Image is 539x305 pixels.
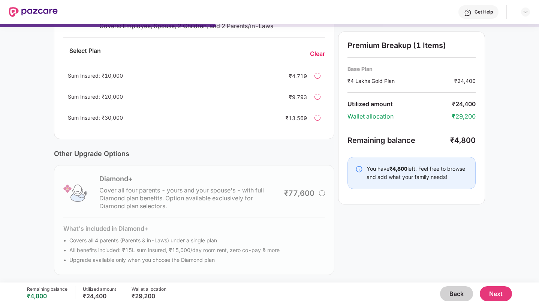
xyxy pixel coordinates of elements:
[27,292,67,300] div: ₹4,800
[450,136,476,145] div: ₹4,800
[454,77,476,85] div: ₹24,400
[523,9,529,15] img: svg+xml;base64,PHN2ZyBpZD0iRHJvcGRvd24tMzJ4MzIiIHhtbG5zPSJodHRwOi8vd3d3LnczLm9yZy8yMDAwL3N2ZyIgd2...
[9,7,58,17] img: New Pazcare Logo
[355,165,363,173] img: svg+xml;base64,PHN2ZyBpZD0iSW5mby0yMHgyMCIgeG1sbnM9Imh0dHA6Ly93d3cudzMub3JnLzIwMDAvc3ZnIiB3aWR0aD...
[132,286,166,292] div: Wallet allocation
[347,77,454,85] div: ₹4 Lakhs Gold Plan
[277,114,307,122] div: ₹13,569
[452,113,476,120] div: ₹29,200
[475,9,493,15] div: Get Help
[68,72,123,79] span: Sum Insured: ₹10,000
[464,9,472,17] img: svg+xml;base64,PHN2ZyBpZD0iSGVscC0zMngzMiIgeG1sbnM9Imh0dHA6Ly93d3cudzMub3JnLzIwMDAvc3ZnIiB3aWR0aD...
[54,150,334,158] div: Other Upgrade Options
[480,286,512,301] button: Next
[440,286,473,301] button: Back
[63,47,107,61] div: Select Plan
[310,50,325,58] div: Clear
[347,41,476,50] div: Premium Breakup (1 Items)
[347,136,450,145] div: Remaining balance
[83,292,116,300] div: ₹24,400
[27,286,67,292] div: Remaining balance
[277,93,307,101] div: ₹9,793
[277,72,307,80] div: ₹4,719
[347,100,452,108] div: Utilized amount
[68,114,123,121] span: Sum Insured: ₹30,000
[132,292,166,300] div: ₹29,200
[389,165,407,172] b: ₹4,800
[452,100,476,108] div: ₹24,400
[347,113,452,120] div: Wallet allocation
[83,286,116,292] div: Utilized amount
[367,165,468,181] div: You have left. Feel free to browse and add what your family needs!
[347,65,476,72] div: Base Plan
[68,93,123,100] span: Sum Insured: ₹20,000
